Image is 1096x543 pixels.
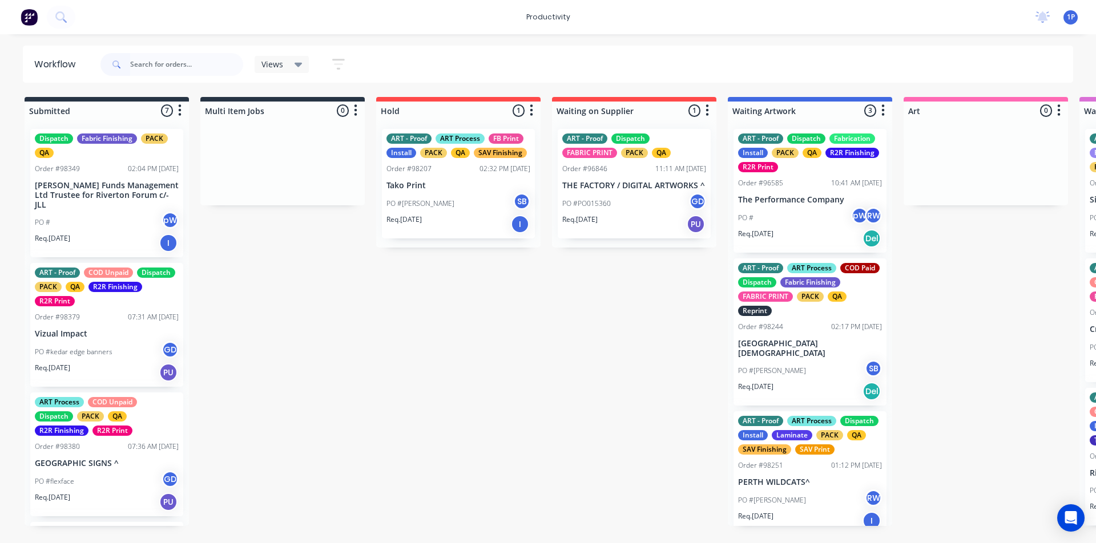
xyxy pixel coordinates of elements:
div: ART - ProofCOD UnpaidDispatchPACKQAR2R FinishingR2R PrintOrder #9837907:31 AM [DATE]Vizual Impact... [30,263,183,387]
div: PU [687,215,705,233]
div: COD Paid [840,263,880,273]
div: 02:17 PM [DATE] [831,322,882,332]
div: Dispatch [738,277,776,287]
div: 01:12 PM [DATE] [831,460,882,471]
div: productivity [521,9,576,26]
div: ART - Proof [738,133,783,144]
div: ART - Proof [562,133,607,144]
div: 02:04 PM [DATE] [128,164,179,174]
img: Factory [21,9,38,26]
div: SB [513,193,530,210]
div: Reprint [738,306,772,316]
div: Order #98349 [35,164,80,174]
div: PACK [621,148,648,158]
div: I [511,215,529,233]
div: Dispatch [611,133,650,144]
p: Req. [DATE] [35,492,70,503]
p: [PERSON_NAME] Funds Management Ltd Trustee for Riverton Forum c/- JLL [35,181,179,209]
div: QA [847,430,866,440]
div: ART - ProofART ProcessCOD PaidDispatchFabric FinishingFABRIC PRINTPACKQAReprintOrder #9824402:17 ... [734,258,887,406]
div: PACK [77,411,104,422]
div: QA [828,291,847,302]
div: Dispatch [35,133,73,144]
div: SAV Print [795,444,835,455]
div: FB Print [489,133,523,144]
p: GEOGRAPHIC SIGNS ^ [35,459,179,468]
div: COD Unpaid [88,397,137,407]
div: Del [863,382,881,400]
p: PO #PO015360 [562,198,611,209]
div: R2R Print [92,426,132,436]
p: [GEOGRAPHIC_DATA][DEMOGRAPHIC_DATA] [738,339,882,358]
div: ART - ProofART ProcessDispatchInstallLaminatePACKQASAV FinishingSAV PrintOrder #9825101:12 PM [DA... [734,411,887,535]
div: ART ProcessCOD UnpaidDispatchPACKQAR2R FinishingR2R PrintOrder #9838007:36 AM [DATE]GEOGRAPHIC SI... [30,392,183,516]
div: Order #98207 [386,164,432,174]
div: 10:41 AM [DATE] [831,178,882,188]
div: pW [162,212,179,229]
div: PACK [816,430,843,440]
span: 1P [1067,12,1075,22]
div: ART Process [787,263,836,273]
p: The Performance Company [738,195,882,205]
p: PO #[PERSON_NAME] [738,495,806,505]
p: Vizual Impact [35,329,179,339]
div: QA [803,148,821,158]
div: Order #98244 [738,322,783,332]
div: Workflow [34,58,81,71]
p: Req. [DATE] [562,214,598,225]
p: Req. [DATE] [386,214,422,225]
div: Install [738,148,768,158]
div: ART - Proof [738,263,783,273]
div: ART - Proof [35,268,80,278]
div: GD [162,341,179,358]
p: Req. [DATE] [35,233,70,244]
p: Req. [DATE] [738,229,773,239]
div: ART - Proof [386,133,432,144]
div: ART - ProofDispatchFABRIC PRINTPACKQAOrder #9684611:11 AM [DATE]THE FACTORY / DIGITAL ARTWORKS ^P... [558,129,711,238]
div: SAV Finishing [738,444,791,455]
div: Fabric Finishing [77,133,137,144]
div: 02:32 PM [DATE] [479,164,530,174]
p: PO #flexface [35,476,74,487]
div: 07:31 AM [DATE] [128,312,179,322]
div: RW [865,489,882,506]
div: SAV Finishing [474,148,527,158]
div: pW [851,207,868,224]
div: Fabrication [829,133,875,144]
div: QA [451,148,470,158]
p: PO # [35,217,50,228]
div: SB [865,360,882,377]
p: PO #[PERSON_NAME] [738,366,806,376]
div: Order #98379 [35,312,80,322]
div: QA [108,411,127,422]
div: I [159,234,178,252]
div: COD Unpaid [84,268,133,278]
div: PACK [141,133,168,144]
div: PACK [420,148,447,158]
span: Views [261,58,283,70]
div: Dispatch [787,133,825,144]
div: Dispatch [35,411,73,422]
div: PU [159,363,178,382]
div: Order #96585 [738,178,783,188]
div: FABRIC PRINT [738,291,793,302]
div: Install [738,430,768,440]
div: Del [863,229,881,248]
div: GD [689,193,706,210]
div: ART - ProofDispatchFabricationInstallPACKQAR2R FinishingR2R PrintOrder #9658510:41 AM [DATE]The P... [734,129,887,253]
div: Open Intercom Messenger [1057,504,1085,532]
div: R2R Finishing [35,426,88,436]
div: Install [386,148,416,158]
div: PU [159,493,178,511]
div: Order #96846 [562,164,607,174]
p: PO #kedar edge banners [35,347,112,357]
div: Fabric Finishing [780,277,840,287]
p: Tako Print [386,181,530,191]
div: R2R Print [738,162,778,172]
div: ART Process [35,397,84,407]
div: Laminate [772,430,812,440]
div: PACK [772,148,799,158]
div: ART - Proof [738,416,783,426]
p: PO #[PERSON_NAME] [386,198,454,209]
div: QA [652,148,671,158]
